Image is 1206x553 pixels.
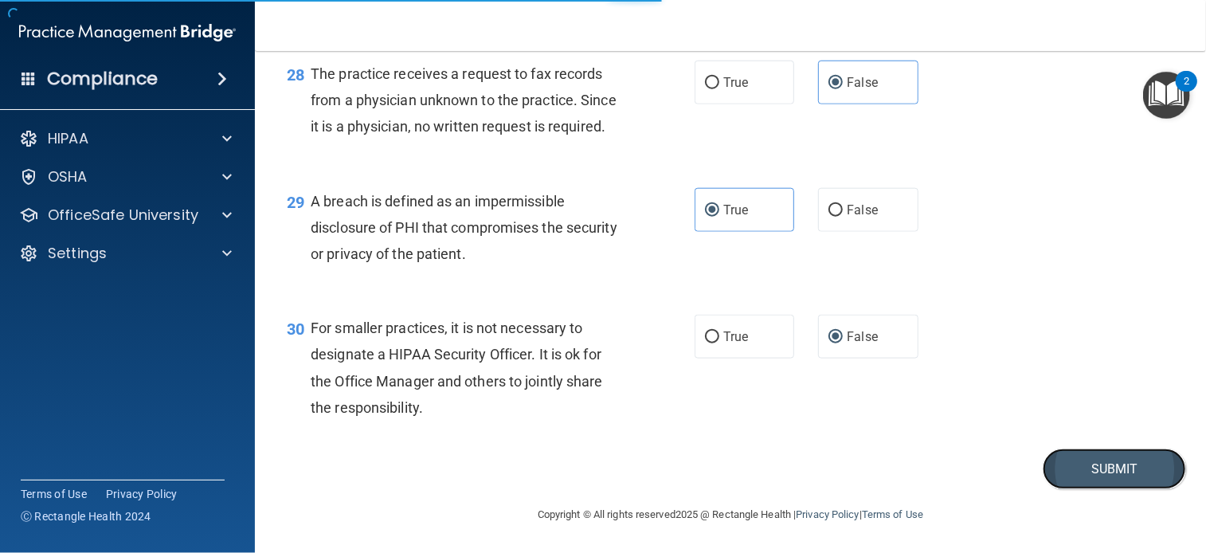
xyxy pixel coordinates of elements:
[796,508,859,520] a: Privacy Policy
[862,508,923,520] a: Terms of Use
[48,129,88,148] p: HIPAA
[48,206,198,225] p: OfficeSafe University
[828,205,843,217] input: False
[1184,81,1189,102] div: 2
[19,244,232,263] a: Settings
[47,68,158,90] h4: Compliance
[287,65,304,84] span: 28
[48,167,88,186] p: OSHA
[847,75,878,90] span: False
[311,65,617,135] span: The practice receives a request to fax records from a physician unknown to the practice. Since it...
[19,129,232,148] a: HIPAA
[19,206,232,225] a: OfficeSafe University
[847,202,878,218] span: False
[48,244,107,263] p: Settings
[19,17,236,49] img: PMB logo
[440,489,1021,540] div: Copyright © All rights reserved 2025 @ Rectangle Health | |
[723,202,748,218] span: True
[828,331,843,343] input: False
[19,167,232,186] a: OSHA
[21,508,151,524] span: Ⓒ Rectangle Health 2024
[847,329,878,344] span: False
[828,77,843,89] input: False
[1143,72,1190,119] button: Open Resource Center, 2 new notifications
[1043,449,1186,489] button: Submit
[311,193,617,262] span: A breach is defined as an impermissible disclosure of PHI that compromises the security or privac...
[21,486,87,502] a: Terms of Use
[106,486,178,502] a: Privacy Policy
[287,193,304,212] span: 29
[723,75,748,90] span: True
[311,320,603,416] span: For smaller practices, it is not necessary to designate a HIPAA Security Officer. It is ok for th...
[705,77,719,89] input: True
[287,320,304,339] span: 30
[723,329,748,344] span: True
[705,331,719,343] input: True
[705,205,719,217] input: True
